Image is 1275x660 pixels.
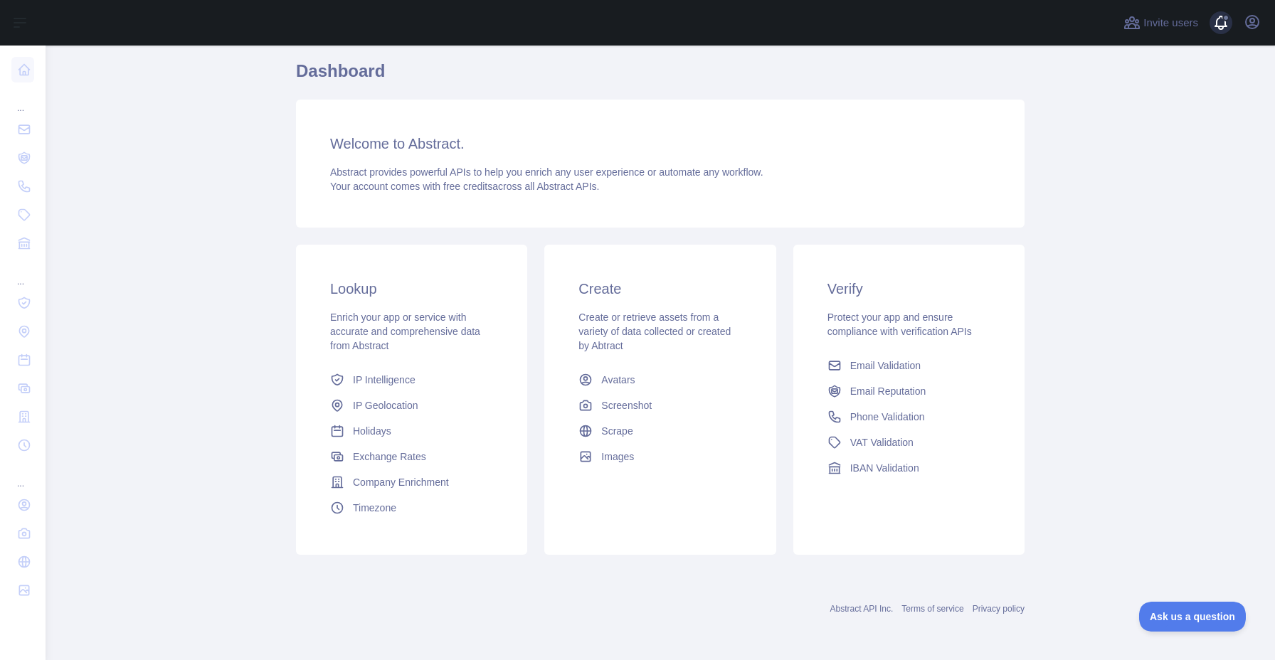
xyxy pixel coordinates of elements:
span: Company Enrichment [353,475,449,489]
h1: Dashboard [296,60,1025,94]
a: Scrape [573,418,747,444]
span: Timezone [353,501,396,515]
span: Avatars [601,373,635,387]
a: Phone Validation [822,404,996,430]
a: VAT Validation [822,430,996,455]
span: IP Intelligence [353,373,416,387]
span: IP Geolocation [353,398,418,412]
h3: Lookup [330,279,493,299]
span: Scrape [601,424,633,438]
div: ... [11,461,34,489]
h3: Verify [827,279,990,299]
a: Images [573,444,747,469]
a: IBAN Validation [822,455,996,481]
div: ... [11,85,34,114]
a: IP Intelligence [324,367,499,393]
span: Protect your app and ensure compliance with verification APIs [827,312,972,337]
a: Exchange Rates [324,444,499,469]
span: Holidays [353,424,391,438]
h3: Welcome to Abstract. [330,134,990,154]
span: Your account comes with across all Abstract APIs. [330,181,599,192]
a: Timezone [324,495,499,521]
h3: Create [578,279,741,299]
span: Abstract provides powerful APIs to help you enrich any user experience or automate any workflow. [330,166,763,178]
a: Email Validation [822,353,996,378]
span: free credits [443,181,492,192]
a: IP Geolocation [324,393,499,418]
button: Invite users [1121,11,1201,34]
a: Privacy policy [973,604,1025,614]
a: Avatars [573,367,747,393]
div: ... [11,259,34,287]
a: Abstract API Inc. [830,604,894,614]
span: VAT Validation [850,435,914,449]
span: Enrich your app or service with accurate and comprehensive data from Abstract [330,312,480,351]
span: Images [601,449,634,464]
a: Terms of service [901,604,963,614]
span: Screenshot [601,398,652,412]
a: Email Reputation [822,378,996,404]
a: Screenshot [573,393,747,418]
span: Email Reputation [850,384,926,398]
span: IBAN Validation [850,461,919,475]
a: Company Enrichment [324,469,499,495]
iframe: Toggle Customer Support [1139,602,1247,632]
span: Email Validation [850,358,921,373]
span: Invite users [1143,15,1198,31]
a: Holidays [324,418,499,444]
span: Exchange Rates [353,449,426,464]
span: Phone Validation [850,410,925,424]
span: Create or retrieve assets from a variety of data collected or created by Abtract [578,312,731,351]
